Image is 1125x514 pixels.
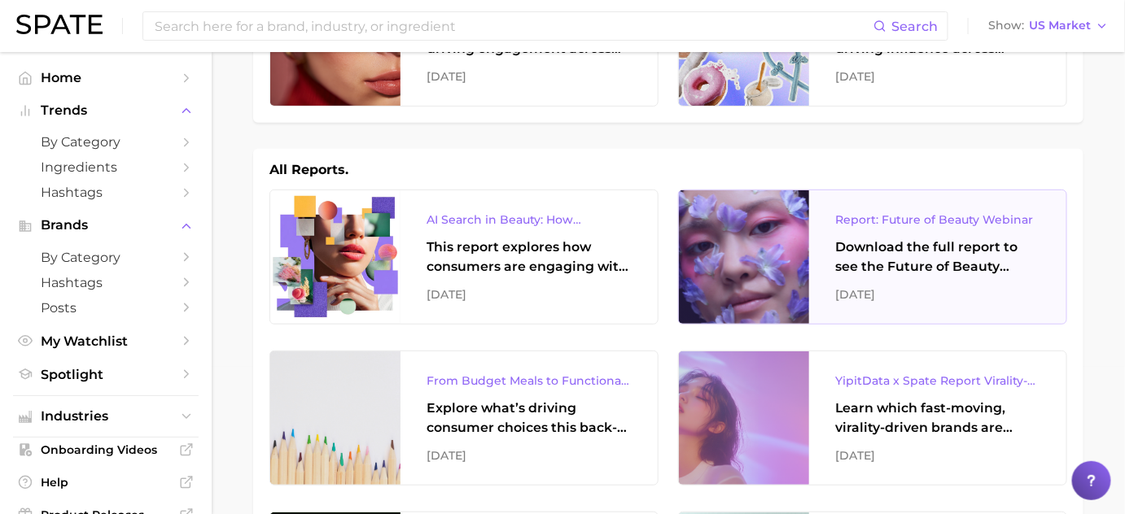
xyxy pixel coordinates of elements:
[835,399,1040,438] div: Learn which fast-moving, virality-driven brands are leading the pack, the risks of viral growth, ...
[41,333,171,349] span: My Watchlist
[41,275,171,290] span: Hashtags
[427,399,632,438] div: Explore what’s driving consumer choices this back-to-school season From budget-friendly meals to ...
[13,155,199,180] a: Ingredients
[13,438,199,462] a: Onboarding Videos
[891,19,938,34] span: Search
[13,329,199,354] a: My Watchlist
[13,129,199,155] a: by Category
[13,65,199,90] a: Home
[1029,21,1091,30] span: US Market
[835,210,1040,229] div: Report: Future of Beauty Webinar
[835,446,1040,465] div: [DATE]
[835,237,1040,277] div: Download the full report to see the Future of Beauty trends we unpacked during the webinar.
[13,470,199,494] a: Help
[835,67,1040,86] div: [DATE]
[41,475,171,490] span: Help
[41,409,171,424] span: Industries
[269,351,659,486] a: From Budget Meals to Functional Snacks: Food & Beverage Trends Shaping Consumer Behavior This Sch...
[13,362,199,387] a: Spotlight
[427,237,632,277] div: This report explores how consumers are engaging with AI-powered search tools — and what it means ...
[269,189,659,325] a: AI Search in Beauty: How Consumers Are Using ChatGPT vs. Google SearchThis report explores how co...
[269,160,348,180] h1: All Reports.
[13,245,199,270] a: by Category
[13,295,199,320] a: Posts
[13,213,199,237] button: Brands
[13,404,199,429] button: Industries
[41,185,171,200] span: Hashtags
[835,285,1040,304] div: [DATE]
[153,12,873,40] input: Search here for a brand, industry, or ingredient
[41,442,171,457] span: Onboarding Videos
[13,98,199,123] button: Trends
[41,300,171,316] span: Posts
[988,21,1024,30] span: Show
[678,189,1067,325] a: Report: Future of Beauty WebinarDownload the full report to see the Future of Beauty trends we un...
[427,210,632,229] div: AI Search in Beauty: How Consumers Are Using ChatGPT vs. Google Search
[678,351,1067,486] a: YipitData x Spate Report Virality-Driven Brands Are Taking a Slice of the Beauty PieLearn which f...
[41,134,171,150] span: by Category
[41,103,171,118] span: Trends
[835,371,1040,390] div: YipitData x Spate Report Virality-Driven Brands Are Taking a Slice of the Beauty Pie
[41,218,171,233] span: Brands
[41,70,171,85] span: Home
[41,367,171,382] span: Spotlight
[427,446,632,465] div: [DATE]
[984,15,1113,37] button: ShowUS Market
[427,285,632,304] div: [DATE]
[16,15,103,34] img: SPATE
[41,250,171,265] span: by Category
[13,270,199,295] a: Hashtags
[427,371,632,390] div: From Budget Meals to Functional Snacks: Food & Beverage Trends Shaping Consumer Behavior This Sch...
[41,159,171,175] span: Ingredients
[427,67,632,86] div: [DATE]
[13,180,199,205] a: Hashtags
